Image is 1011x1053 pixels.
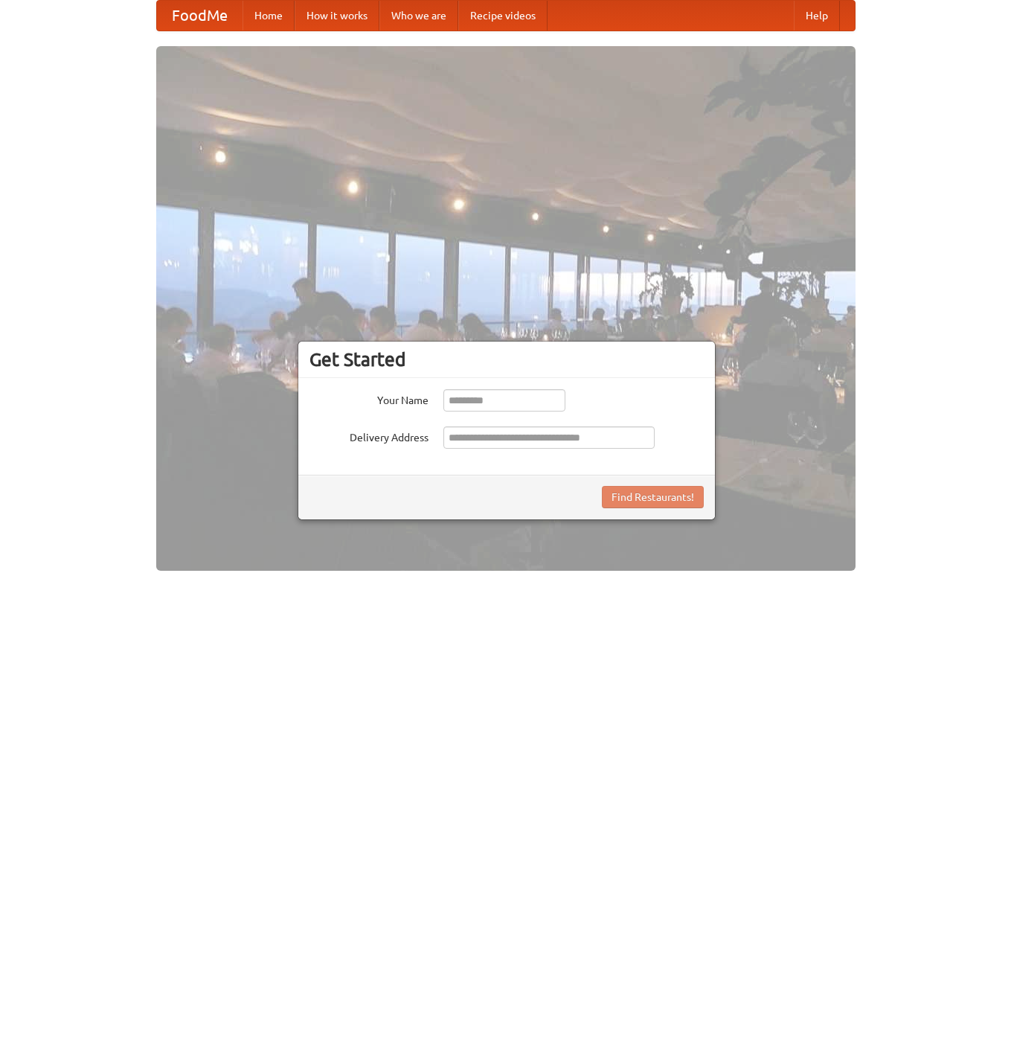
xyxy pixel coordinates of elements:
[157,1,243,31] a: FoodMe
[794,1,840,31] a: Help
[295,1,379,31] a: How it works
[243,1,295,31] a: Home
[309,389,429,408] label: Your Name
[379,1,458,31] a: Who we are
[309,348,704,371] h3: Get Started
[458,1,548,31] a: Recipe videos
[602,486,704,508] button: Find Restaurants!
[309,426,429,445] label: Delivery Address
